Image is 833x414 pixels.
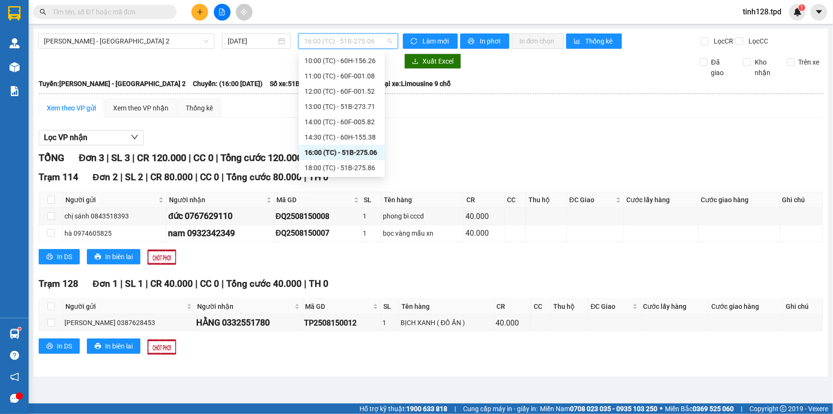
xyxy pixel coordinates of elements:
[531,299,551,315] th: CC
[10,329,20,339] img: warehouse-icon
[624,192,698,208] th: Cước lấy hàng
[305,71,379,81] div: 11:00 (TC) - 60F-001.08
[707,57,736,78] span: Đã giao
[46,343,53,350] span: printer
[382,317,397,328] div: 1
[39,172,78,183] span: Trạm 114
[105,251,133,262] span: In biên lai
[39,80,186,87] b: Tuyến: [PERSON_NAME] - [GEOGRAPHIC_DATA] 2
[422,56,453,66] span: Xuất Excel
[505,192,526,208] th: CC
[710,36,735,46] span: Lọc CR
[193,78,263,89] span: Chuyến: (16:00 [DATE])
[783,299,823,315] th: Ghi chú
[377,78,451,89] span: Loại xe: Limousine 9 chỗ
[799,4,805,11] sup: 1
[660,407,663,411] span: ⚪️
[304,278,306,289] span: |
[454,403,456,414] span: |
[411,38,419,45] span: sync
[150,172,193,183] span: CR 80.000
[93,278,118,289] span: Đơn 1
[39,249,80,264] button: printerIn DS
[795,57,823,67] span: Trên xe
[120,278,123,289] span: |
[693,405,734,413] strong: 0369 525 060
[64,62,110,69] span: 079083010858
[21,62,110,69] span: HÙNG CMND:
[305,163,379,173] div: 18:00 (TC) - 51B-275.86
[406,405,447,413] strong: 1900 633 818
[305,101,379,112] div: 13:00 (TC) - 51B-273.71
[88,4,105,12] span: 08:51
[412,58,419,65] span: download
[381,299,399,315] th: SL
[383,228,462,239] div: bọc vàng mẫu xn
[464,192,505,208] th: CR
[214,4,231,21] button: file-add
[168,227,272,240] div: nam 0932342349
[494,299,532,315] th: CR
[526,192,567,208] th: Thu hộ
[241,9,247,15] span: aim
[460,33,509,49] button: printerIn phơi
[95,343,101,350] span: printer
[236,4,253,21] button: aim
[196,316,301,329] div: HẰNG 0332551780
[40,9,46,15] span: search
[793,8,802,16] img: icon-new-feature
[200,278,219,289] span: CC 0
[113,103,169,113] div: Xem theo VP nhận
[276,210,360,222] div: ĐQ2508150008
[125,172,143,183] span: SL 2
[276,227,360,239] div: ĐQ2508150007
[3,24,72,34] strong: THIÊN PHÁT ĐẠT
[363,211,380,221] div: 1
[780,405,787,412] span: copyright
[131,133,138,141] span: down
[137,152,186,163] span: CR 120.000
[226,172,302,183] span: Tổng cước 80.000
[468,38,476,45] span: printer
[47,103,96,113] div: Xem theo VP gửi
[132,152,135,163] span: |
[381,192,464,208] th: Tên hàng
[39,152,64,163] span: TỔNG
[709,299,783,315] th: Cước giao hàng
[359,403,447,414] span: Hỗ trợ kỹ thuật:
[191,4,208,21] button: plus
[65,301,185,312] span: Người gửi
[106,4,127,12] span: [DATE]
[13,34,39,42] span: Quận 10
[27,42,102,53] span: PHIẾU GIAO HÀNG
[270,78,323,89] span: Số xe: 51B-275.06
[641,299,709,315] th: Cước lấy hàng
[305,117,379,127] div: 14:00 (TC) - 60F-005.82
[221,172,224,183] span: |
[64,317,193,328] div: [PERSON_NAME] 0387628453
[305,55,379,66] div: 10:00 (TC) - 60H-156.26
[18,327,21,330] sup: 1
[87,338,140,354] button: printerIn biên lai
[219,9,225,15] span: file-add
[193,152,213,163] span: CC 0
[540,403,657,414] span: Miền Nam
[221,152,302,163] span: Tổng cước 120.000
[10,38,20,48] img: warehouse-icon
[10,86,20,96] img: solution-icon
[41,12,103,22] strong: CTY XE KHÁCH
[195,278,198,289] span: |
[305,132,379,142] div: 14:30 (TC) - 60H-155.38
[189,152,191,163] span: |
[10,351,19,360] span: question-circle
[274,225,362,242] td: ĐQ2508150007
[512,33,564,49] button: In đơn chọn
[186,103,213,113] div: Thống kê
[800,4,803,11] span: 1
[362,192,381,208] th: SL
[54,34,92,42] span: 0907696988
[10,394,19,403] span: message
[53,7,165,17] input: Tìm tên, số ĐT hoặc mã đơn
[422,36,450,46] span: Làm mới
[44,34,209,48] span: Phương Lâm - Sài Gòn 2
